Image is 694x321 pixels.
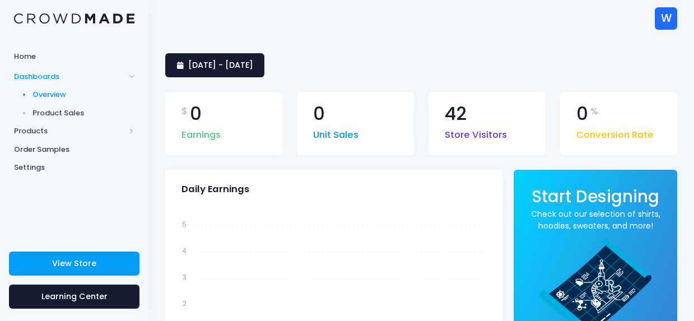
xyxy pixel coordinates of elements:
span: % [590,105,598,118]
span: Daily Earnings [181,184,249,195]
span: $ [181,105,188,118]
tspan: 2 [183,298,187,308]
span: Earnings [181,123,221,142]
span: View Store [52,258,96,269]
span: Dashboards [14,71,125,82]
span: Settings [14,162,134,173]
span: Store Visitors [445,123,507,142]
span: Unit Sales [313,123,358,142]
span: 0 [190,105,202,123]
a: View Store [9,252,139,276]
tspan: 3 [183,272,187,281]
a: Start Designing [532,194,659,205]
span: 0 [576,105,588,123]
a: [DATE] - [DATE] [165,53,264,77]
span: 0 [313,105,325,123]
span: 42 [445,105,467,123]
span: Learning Center [41,291,108,302]
span: Home [14,51,134,62]
img: Logo [14,13,134,24]
span: Overview [32,89,135,100]
span: [DATE] - [DATE] [188,59,253,71]
span: Start Designing [532,185,659,208]
div: W [655,7,677,30]
span: Order Samples [14,144,134,155]
a: Learning Center [9,285,139,309]
tspan: 4 [182,245,187,255]
span: Products [14,125,125,137]
tspan: 5 [182,219,187,229]
span: Conversion Rate [576,123,654,142]
span: Product Sales [32,108,135,119]
a: Check out our selection of shirts, hoodies, sweaters, and more! [530,208,661,232]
